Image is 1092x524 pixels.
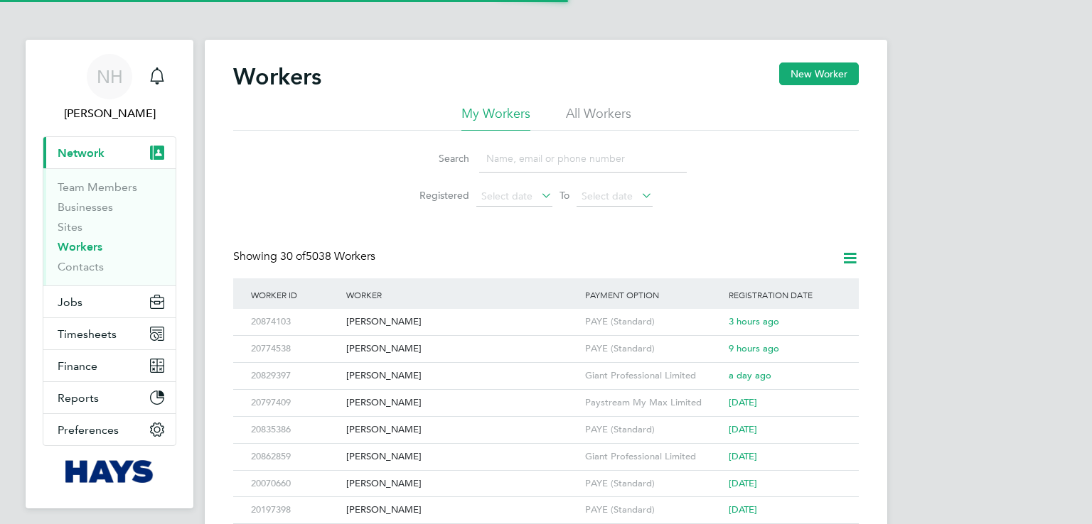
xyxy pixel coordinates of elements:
a: 20197398[PERSON_NAME]PAYE (Standard)[DATE] [247,496,845,508]
span: Finance [58,359,97,373]
span: [DATE] [729,423,757,435]
a: 20862859[PERSON_NAME]Giant Professional Limited[DATE] [247,443,845,455]
div: 20874103 [247,309,343,335]
span: 5038 Workers [280,249,375,263]
img: hays-logo-retina.png [65,460,154,483]
div: [PERSON_NAME] [343,471,582,497]
span: Reports [58,391,99,405]
div: PAYE (Standard) [582,336,725,362]
span: a day ago [729,369,771,381]
span: 9 hours ago [729,342,779,354]
label: Registered [405,189,469,202]
div: PAYE (Standard) [582,417,725,443]
div: Paystream My Max Limited [582,390,725,416]
div: Network [43,168,176,285]
div: 20070660 [247,471,343,497]
span: Network [58,146,105,160]
span: Timesheets [58,327,117,341]
div: Giant Professional Limited [582,444,725,470]
a: 20774538[PERSON_NAME]PAYE (Standard)9 hours ago [247,335,845,347]
div: [PERSON_NAME] [343,309,582,335]
div: [PERSON_NAME] [343,336,582,362]
a: Businesses [58,200,113,214]
h2: Workers [233,62,321,91]
div: 20797409 [247,390,343,416]
span: 3 hours ago [729,315,779,327]
span: NH [97,67,123,86]
span: [DATE] [729,450,757,462]
div: 20197398 [247,497,343,523]
a: 20829397[PERSON_NAME]Giant Professional Limiteda day ago [247,362,845,374]
nav: Main navigation [26,40,193,508]
button: Network [43,137,176,168]
div: Worker ID [247,278,343,311]
button: Reports [43,382,176,413]
a: Team Members [58,180,137,194]
div: 20774538 [247,336,343,362]
button: Preferences [43,414,176,445]
input: Name, email or phone number [479,145,687,173]
a: 20797409[PERSON_NAME]Paystream My Max Limited[DATE] [247,389,845,401]
a: 20874103[PERSON_NAME]PAYE (Standard)3 hours ago [247,308,845,320]
div: Giant Professional Limited [582,363,725,389]
button: Finance [43,350,176,381]
span: Select date [481,190,532,202]
div: 20862859 [247,444,343,470]
label: Search [405,152,469,165]
div: Showing [233,249,378,264]
span: 30 of [280,249,306,263]
a: Contacts [58,260,104,273]
span: [DATE] [729,477,757,489]
span: Select date [582,190,633,202]
a: Sites [58,220,82,234]
div: [PERSON_NAME] [343,390,582,416]
div: [PERSON_NAME] [343,363,582,389]
div: [PERSON_NAME] [343,444,582,470]
a: Workers [58,240,102,253]
li: All Workers [566,105,631,131]
a: 20835386[PERSON_NAME]PAYE (Standard)[DATE] [247,416,845,428]
button: Jobs [43,286,176,317]
a: Go to home page [43,460,176,483]
div: PAYE (Standard) [582,471,725,497]
div: 20835386 [247,417,343,443]
span: [DATE] [729,503,757,515]
span: Preferences [58,423,119,437]
button: New Worker [779,62,859,85]
div: PAYE (Standard) [582,497,725,523]
button: Timesheets [43,318,176,349]
div: Worker [343,278,582,311]
span: Jobs [58,295,82,309]
div: Payment Option [582,278,725,311]
span: [DATE] [729,396,757,408]
a: NH[PERSON_NAME] [43,54,176,122]
div: [PERSON_NAME] [343,417,582,443]
div: [PERSON_NAME] [343,497,582,523]
span: Natalie Hyde [43,105,176,122]
a: 20070660[PERSON_NAME]PAYE (Standard)[DATE] [247,470,845,482]
span: To [555,186,574,204]
li: My Workers [461,105,530,131]
div: PAYE (Standard) [582,309,725,335]
div: 20829397 [247,363,343,389]
div: Registration Date [725,278,845,311]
